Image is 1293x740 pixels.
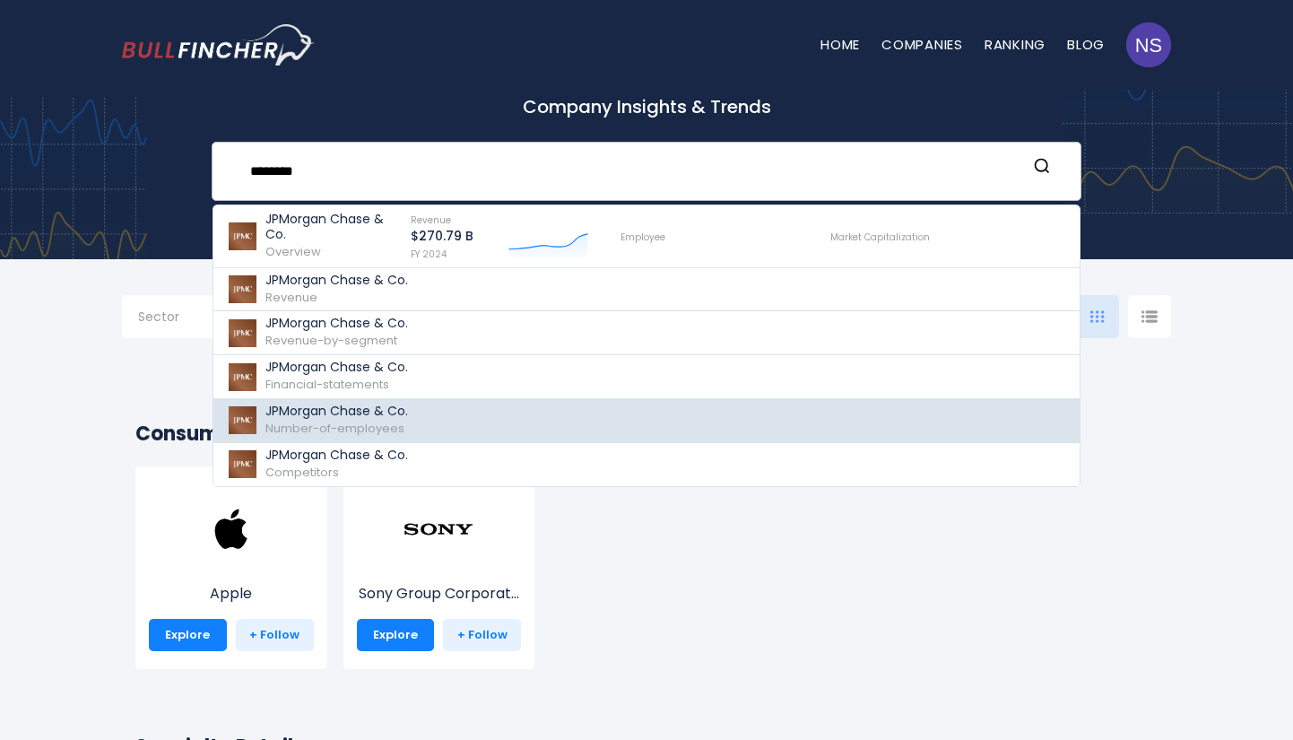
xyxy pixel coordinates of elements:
[213,399,1080,443] a: JPMorgan Chase & Co. Number-of-employees
[1067,35,1105,54] a: Blog
[411,248,447,261] span: FY 2024
[443,619,521,651] a: + Follow
[265,243,321,260] span: Overview
[265,420,404,437] span: Number-of-employees
[411,229,473,244] p: $270.79 B
[265,404,408,419] p: JPMorgan Chase & Co.
[265,332,397,349] span: Revenue-by-segment
[357,583,522,605] p: Sony Group Corporation
[1030,157,1054,180] button: Search
[195,493,267,565] img: AAPL.png
[265,316,408,331] p: JPMorgan Chase & Co.
[1090,310,1105,323] img: icon-comp-grid.svg
[213,443,1080,486] a: JPMorgan Chase & Co. Competitors
[881,35,963,54] a: Companies
[122,95,1171,118] p: Company Insights & Trends
[265,212,395,242] p: JPMorgan Chase & Co.
[265,360,408,375] p: JPMorgan Chase & Co.
[265,464,339,481] span: Competitors
[357,619,435,651] a: Explore
[213,311,1080,355] a: JPMorgan Chase & Co. Revenue-by-segment
[138,309,179,325] span: Sector
[357,527,522,605] a: Sony Group Corporat...
[149,527,314,605] a: Apple
[122,24,315,65] a: Go to homepage
[830,231,930,244] span: Market Capitalization
[149,583,314,605] p: Apple
[138,302,253,335] input: Selection
[985,35,1046,54] a: Ranking
[265,273,408,288] p: JPMorgan Chase & Co.
[236,619,314,651] a: + Follow
[213,205,1080,268] a: JPMorgan Chase & Co. Overview Revenue $270.79 B FY 2024 Employee Market Capitalization
[149,619,227,651] a: Explore
[213,268,1080,312] a: JPMorgan Chase & Co. Revenue
[265,376,389,393] span: Financial-statements
[1141,310,1158,323] img: icon-comp-list-view.svg
[820,35,860,54] a: Home
[265,448,408,463] p: JPMorgan Chase & Co.
[135,419,1158,448] h2: Consumer Electronics
[403,493,474,565] img: SONY.png
[213,355,1080,399] a: JPMorgan Chase & Co. Financial-statements
[122,24,315,65] img: bullfincher logo
[620,231,665,244] span: Employee
[265,289,317,306] span: Revenue
[411,213,451,227] span: Revenue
